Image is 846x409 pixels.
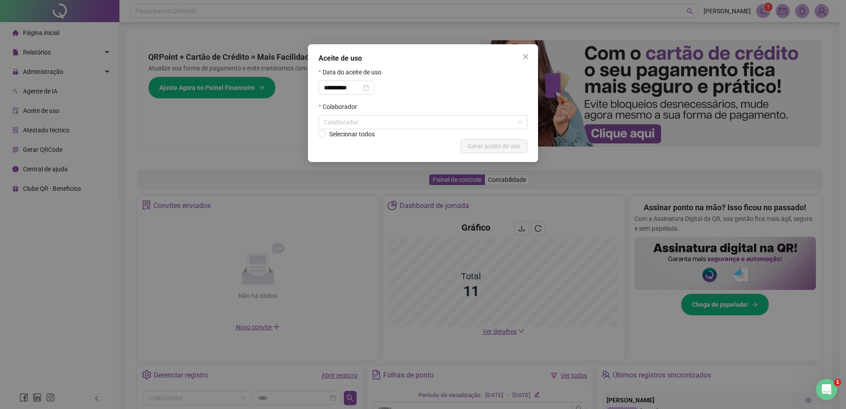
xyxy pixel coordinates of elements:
[522,53,529,60] span: close
[461,139,527,153] button: Gerar aceite de uso
[834,379,841,386] span: 1
[329,131,375,138] span: Selecionar todos
[319,67,387,77] label: Data do aceite de uso
[519,50,533,64] button: Close
[319,102,363,112] label: Colaborador
[816,379,837,400] iframe: Intercom live chat
[319,53,527,64] div: Aceite de uso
